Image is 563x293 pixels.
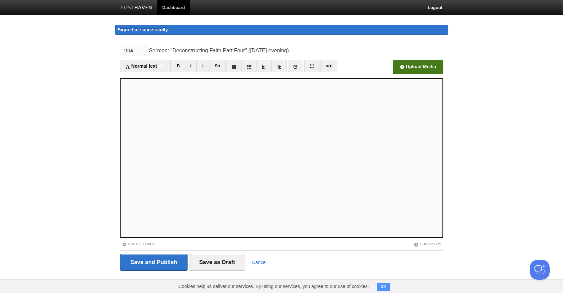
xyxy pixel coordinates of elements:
div: Signed in successfully. [115,25,448,35]
a: Editor Tips [414,242,441,246]
span: Cookies help us deliver our services. By using our services, you agree to our use of cookies. [172,280,375,293]
a: Cancel [252,260,267,265]
img: Posthaven-bar [121,6,152,11]
a: Str [210,60,226,72]
input: Save as Draft [189,254,246,271]
a: B [172,60,185,72]
img: pagebreak-icon.png [309,64,314,68]
button: OK [377,283,390,291]
iframe: Help Scout Beacon - Open [530,260,550,280]
span: Normal text [125,63,157,69]
del: Str [215,64,221,68]
label: Title [120,45,147,56]
input: Save and Publish [120,254,188,271]
a: I [185,60,197,72]
a: Post Settings [122,242,155,246]
a: </> [320,60,337,72]
a: U [196,60,210,72]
